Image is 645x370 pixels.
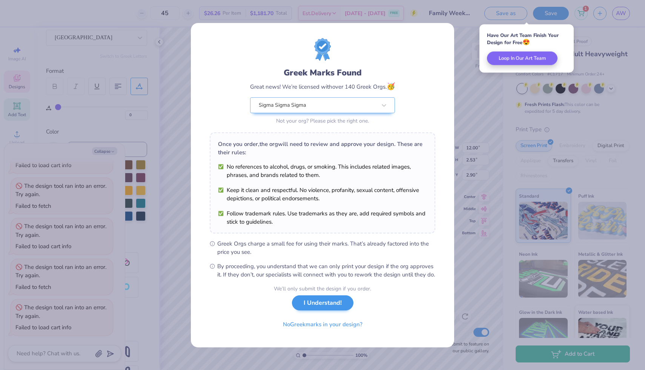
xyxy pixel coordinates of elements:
[276,317,369,332] button: NoGreekmarks in your design?
[218,140,427,157] div: Once you order, the org will need to review and approve your design. These are their rules:
[250,81,395,92] div: Great news! We’re licensed with over 140 Greek Orgs.
[218,186,427,203] li: Keep it clean and respectful. No violence, profanity, sexual content, offensive depictions, or po...
[250,117,395,125] div: Not your org? Please pick the right one.
[218,209,427,226] li: Follow trademark rules. Use trademarks as they are, add required symbols and stick to guidelines.
[314,38,331,61] img: license-marks-badge.png
[387,82,395,91] span: 🥳
[487,32,566,46] div: Have Our Art Team Finish Your Design for Free
[487,52,557,65] button: Loop In Our Art Team
[218,163,427,179] li: No references to alcohol, drugs, or smoking. This includes related images, phrases, and brands re...
[217,240,435,256] span: Greek Orgs charge a small fee for using their marks. That’s already factored into the price you see.
[292,295,353,311] button: I Understand!
[250,67,395,79] div: Greek Marks Found
[217,262,435,279] span: By proceeding, you understand that we can only print your design if the org approves it. If they ...
[274,285,371,293] div: We’ll only submit the design if you order.
[522,38,530,46] span: 😍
